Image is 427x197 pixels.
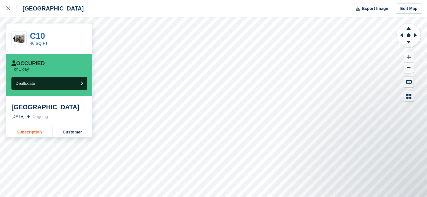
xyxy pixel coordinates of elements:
img: 40-sqft-unit.jpg [12,33,26,44]
button: Export Image [352,3,388,14]
div: Occupied [11,60,45,67]
button: Map Legend [404,91,414,101]
button: Zoom Out [404,63,414,73]
a: C10 [30,31,45,41]
div: [GEOGRAPHIC_DATA] [17,5,84,12]
div: [GEOGRAPHIC_DATA] [11,103,87,111]
p: For 1 day [11,67,29,72]
span: Export Image [362,5,388,12]
button: Keyboard Shortcuts [404,77,414,87]
a: Subscription [6,127,52,137]
a: Edit Map [396,3,422,14]
button: Deallocate [11,77,87,90]
a: Customer [52,127,92,137]
a: 40 SQ FT [30,41,48,46]
button: Zoom In [404,52,414,63]
span: Deallocate [16,81,35,86]
div: [DATE] [11,113,24,120]
img: arrow-right-light-icn-cde0832a797a2874e46488d9cf13f60e5c3a73dbe684e267c42b8395dfbc2abf.svg [27,115,30,118]
div: Ongoing [32,113,48,120]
